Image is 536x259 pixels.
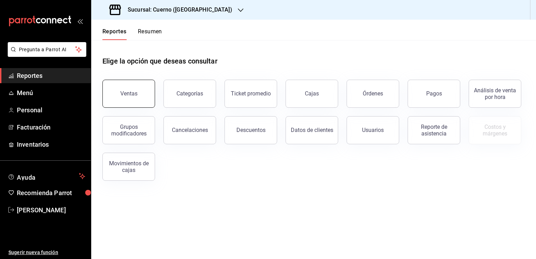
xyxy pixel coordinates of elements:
font: Menú [17,89,33,97]
div: Pestañas de navegación [102,28,162,40]
a: Pregunta a Parrot AI [5,51,86,58]
div: Categorías [176,90,203,97]
div: Descuentos [236,127,266,133]
button: Datos de clientes [286,116,338,144]
div: Cancelaciones [172,127,208,133]
div: Análisis de venta por hora [473,87,517,100]
font: Reportes [17,72,42,79]
h3: Sucursal: Cuerno ([GEOGRAPHIC_DATA]) [122,6,232,14]
span: Ayuda [17,172,76,180]
span: Pregunta a Parrot AI [19,46,75,53]
div: Ticket promedio [231,90,271,97]
button: Pregunta a Parrot AI [8,42,86,57]
button: open_drawer_menu [77,18,83,24]
div: Ventas [120,90,138,97]
button: Descuentos [225,116,277,144]
div: Pagos [426,90,442,97]
button: Pagos [408,80,460,108]
font: [PERSON_NAME] [17,206,66,214]
button: Ventas [102,80,155,108]
button: Cancelaciones [163,116,216,144]
button: Resumen [138,28,162,40]
button: Contrata inventarios para ver este reporte [469,116,521,144]
div: Costos y márgenes [473,124,517,137]
button: Reporte de asistencia [408,116,460,144]
div: Grupos modificadores [107,124,150,137]
div: Usuarios [362,127,384,133]
button: Órdenes [347,80,399,108]
font: Sugerir nueva función [8,250,58,255]
h1: Elige la opción que deseas consultar [102,56,217,66]
button: Usuarios [347,116,399,144]
div: Órdenes [363,90,383,97]
div: Movimientos de cajas [107,160,150,173]
div: Cajas [305,90,319,97]
font: Inventarios [17,141,49,148]
div: Datos de clientes [291,127,333,133]
button: Movimientos de cajas [102,153,155,181]
div: Reporte de asistencia [412,124,456,137]
font: Personal [17,106,42,114]
font: Reportes [102,28,127,35]
button: Grupos modificadores [102,116,155,144]
button: Cajas [286,80,338,108]
button: Análisis de venta por hora [469,80,521,108]
button: Categorías [163,80,216,108]
button: Ticket promedio [225,80,277,108]
font: Recomienda Parrot [17,189,72,197]
font: Facturación [17,124,51,131]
